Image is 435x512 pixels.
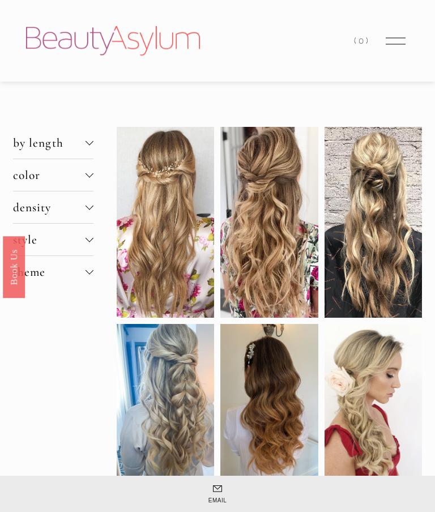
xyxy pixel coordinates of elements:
[13,191,93,223] button: density
[366,36,370,46] span: )
[13,135,86,150] span: by length
[354,33,370,49] a: 0 items in cart
[13,159,93,191] button: color
[13,232,86,247] span: style
[13,264,86,279] span: theme
[13,168,86,182] span: color
[13,256,93,288] button: theme
[26,26,200,56] img: Beauty Asylum | Bridal Hair &amp; Makeup Charlotte &amp; Atlanta
[3,236,25,298] a: Book Us
[359,36,366,46] span: 0
[166,498,269,504] span: Email
[354,36,359,46] span: (
[13,200,86,215] span: density
[13,224,93,255] button: style
[166,484,269,504] a: Email
[13,127,93,159] button: by length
